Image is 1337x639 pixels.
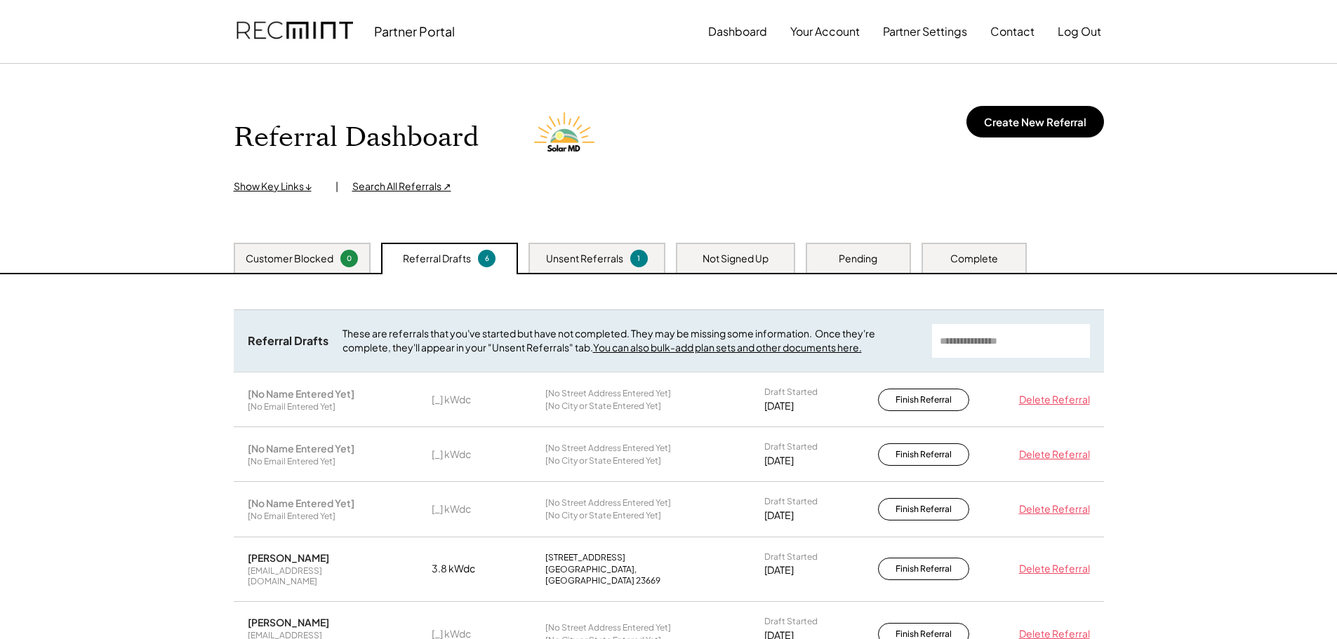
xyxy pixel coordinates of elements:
div: [DATE] [764,454,794,468]
button: Your Account [790,18,860,46]
div: [No Name Entered Yet] [248,387,354,400]
div: Customer Blocked [246,252,333,266]
div: [_] kWdc [432,448,502,462]
div: [PERSON_NAME] [248,616,329,628]
div: Draft Started [764,441,818,452]
div: 6 [480,253,493,264]
div: Delete Referral [1013,502,1090,516]
div: Referral Drafts [248,334,328,349]
div: These are referrals that you've started but have not completed. They may be missing some informat... [342,327,918,354]
div: | [335,180,338,194]
a: You can also bulk-add plan sets and other documents here. [593,341,862,354]
div: Delete Referral [1013,448,1090,462]
div: [No Email Entered Yet] [248,456,335,467]
div: [_] kWdc [432,393,502,407]
div: [No City or State Entered Yet] [545,510,661,521]
img: recmint-logotype%403x.png [237,8,353,55]
button: Finish Referral [878,389,969,411]
div: [DATE] [764,563,794,577]
button: Dashboard [708,18,767,46]
div: Referral Drafts [403,252,471,266]
div: [No Street Address Entered Yet] [545,388,671,399]
div: [No City or State Entered Yet] [545,455,661,466]
div: Delete Referral [1013,393,1090,407]
div: [PERSON_NAME] [248,551,329,564]
div: 0 [342,253,356,264]
div: Partner Portal [374,23,455,39]
div: [No Street Address Entered Yet] [545,497,671,509]
div: [No Name Entered Yet] [248,497,354,509]
button: Log Out [1058,18,1101,46]
button: Finish Referral [878,498,969,520]
div: [STREET_ADDRESS] [545,552,625,563]
div: [GEOGRAPHIC_DATA], [GEOGRAPHIC_DATA] 23669 [545,564,721,586]
div: [No Email Entered Yet] [248,511,335,522]
div: [No Street Address Entered Yet] [545,622,671,633]
div: Draft Started [764,551,818,563]
button: Partner Settings [883,18,967,46]
div: Show Key Links ↓ [234,180,321,194]
div: 3.8 kWdc [432,562,502,576]
div: [_] kWdc [432,502,502,516]
div: [No Street Address Entered Yet] [545,443,671,454]
div: Draft Started [764,496,818,507]
div: [No Name Entered Yet] [248,442,354,455]
button: Finish Referral [878,443,969,466]
button: Create New Referral [966,106,1104,137]
div: [DATE] [764,399,794,413]
div: Delete Referral [1013,562,1090,576]
button: Finish Referral [878,558,969,580]
div: [No Email Entered Yet] [248,401,335,412]
div: Draft Started [764,386,818,398]
div: Unsent Referrals [546,252,623,266]
div: 1 [632,253,646,264]
div: Complete [950,252,998,266]
img: Solar%20MD%20LOgo.png [528,99,605,176]
div: [EMAIL_ADDRESS][DOMAIN_NAME] [248,565,388,587]
button: Contact [990,18,1035,46]
div: Pending [839,252,877,266]
div: Not Signed Up [703,252,769,266]
div: Draft Started [764,616,818,627]
div: [DATE] [764,509,794,523]
div: [No City or State Entered Yet] [545,401,661,412]
div: Search All Referrals ↗ [352,180,451,194]
h1: Referral Dashboard [234,121,479,154]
